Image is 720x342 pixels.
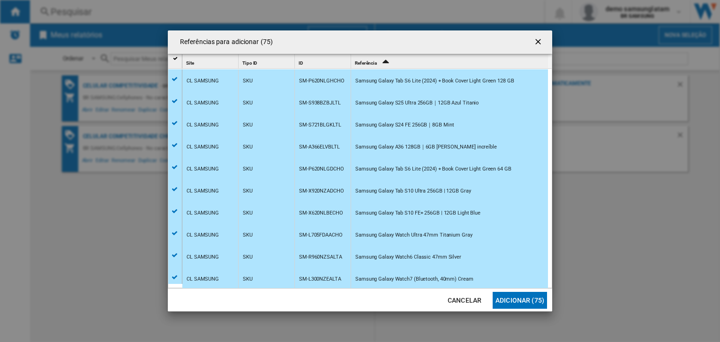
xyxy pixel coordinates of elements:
div: CL SAMSUNG [187,158,219,180]
div: Sort None [184,54,238,69]
div: SKU [243,224,253,246]
span: Tipo ID [242,60,257,66]
div: SKU [243,268,253,290]
span: Sort Ascending [378,60,393,66]
div: SM-X620NLBECHO [299,202,343,224]
div: Samsung Galaxy Watch7 (Bluetooth, 40mm) Cream [355,268,473,290]
span: ID [299,60,303,66]
button: getI18NText('BUTTONS.CLOSE_DIALOG') [530,33,548,52]
div: CL SAMSUNG [187,92,219,114]
div: SM-L705FDAACHO [299,224,343,246]
div: CL SAMSUNG [187,246,219,268]
div: CL SAMSUNG [187,180,219,202]
h4: Referências para adicionar (75) [175,37,273,47]
div: Tipo ID Sort None [240,54,294,69]
div: CL SAMSUNG [187,202,219,224]
div: Sort Ascending [353,54,548,69]
button: Adicionar (75) [493,292,547,309]
div: SKU [243,180,253,202]
div: SM-L300NZEALTA [299,268,341,290]
div: SKU [243,70,253,92]
div: CL SAMSUNG [187,114,219,136]
div: Sort None [297,54,351,69]
div: ID Sort None [297,54,351,69]
div: SM-P620NLGDCHO [299,158,344,180]
div: CL SAMSUNG [187,224,219,246]
div: SKU [243,246,253,268]
span: Referência [355,60,377,66]
div: Samsung Galaxy Tab S10 Ultra 256GB | 12GB Gray [355,180,471,202]
div: SKU [243,158,253,180]
div: SM-S938BZBJLTL [299,92,341,114]
div: SM-P620NLGHCHO [299,70,345,92]
div: CL SAMSUNG [187,268,219,290]
div: Samsung Galaxy Watch6 Classic 47mm Silver [355,246,461,268]
div: Samsung Galaxy Watch Ultra 47mm Titanium Gray [355,224,472,246]
div: SKU [243,92,253,114]
div: SM-R960NZSALTA [299,246,342,268]
div: Samsung Galaxy S24 FE 256GB｜8GB Mint [355,114,454,136]
div: SM-S721BLGKLTL [299,114,341,136]
div: Sort None [240,54,294,69]
div: SKU [243,114,253,136]
div: Samsung Galaxy Tab S6 Lite (2024) + Book Cover Light Green 128 GB [355,70,514,92]
div: Samsung Galaxy A36 128GB｜6GB [PERSON_NAME] increíble [355,136,497,158]
div: Samsung Galaxy S25 Ultra 256GB｜12GB Azul Titanio [355,92,479,114]
div: SKU [243,136,253,158]
div: Referência Sort Ascending [353,54,548,69]
div: SM-A366ELVBLTL [299,136,340,158]
div: SM-X920NZADCHO [299,180,344,202]
div: Samsung Galaxy Tab S10 FE+ 256GB | 12GB Light Blue [355,202,480,224]
div: Site Sort None [184,54,238,69]
div: CL SAMSUNG [187,136,219,158]
div: Samsung Galaxy Tab S6 Lite (2024) + Book Cover Light Green 64 GB [355,158,511,180]
ng-md-icon: getI18NText('BUTTONS.CLOSE_DIALOG') [533,37,545,48]
button: Cancelar [444,292,485,309]
div: SKU [243,202,253,224]
div: CL SAMSUNG [187,70,219,92]
span: Site [186,60,194,66]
